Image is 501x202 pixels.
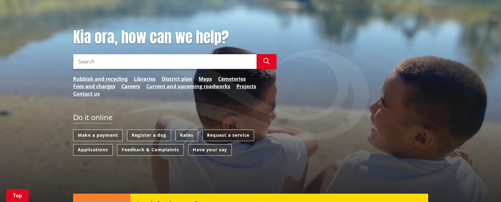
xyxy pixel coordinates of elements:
[73,113,112,124] h2: Do it online
[73,144,113,156] a: Applications
[162,75,192,83] a: District plan
[218,75,246,83] a: Cemeteries
[134,75,156,83] a: Libraries
[236,83,256,90] a: Projects
[199,75,212,83] a: Maps
[73,28,276,46] h1: Kia ora, how can we help?
[73,54,257,69] input: Search input
[6,189,29,202] a: Top
[117,144,184,156] a: Feedback & Complaints
[188,144,232,156] a: Have your say
[73,83,115,90] a: Fees and charges
[146,83,230,90] a: Current and upcoming roadworks
[73,90,100,97] a: Contact us
[202,130,254,141] a: Request a service
[472,176,495,198] iframe: Messenger Launcher
[175,130,198,141] a: Rates
[121,83,140,90] a: Careers
[73,75,128,83] a: Rubbish and recycling
[73,130,123,141] a: Make a payment
[127,130,171,141] a: Register a dog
